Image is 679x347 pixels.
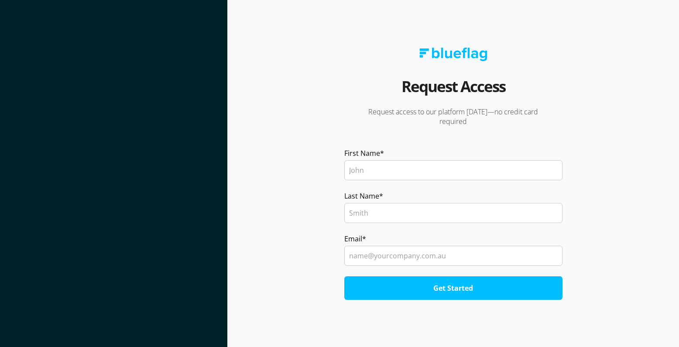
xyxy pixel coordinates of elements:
input: Smith [344,203,562,223]
span: First Name [344,148,380,158]
span: Last Name [344,191,379,201]
input: John [344,160,562,180]
input: Get Started [344,276,562,300]
img: Blue Flag logo [419,48,487,61]
input: name@yourcompany.com.au [344,246,562,266]
p: Request access to our platform [DATE]—no credit card required [340,107,566,126]
h2: Request Access [401,74,505,107]
span: Email [344,234,362,244]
